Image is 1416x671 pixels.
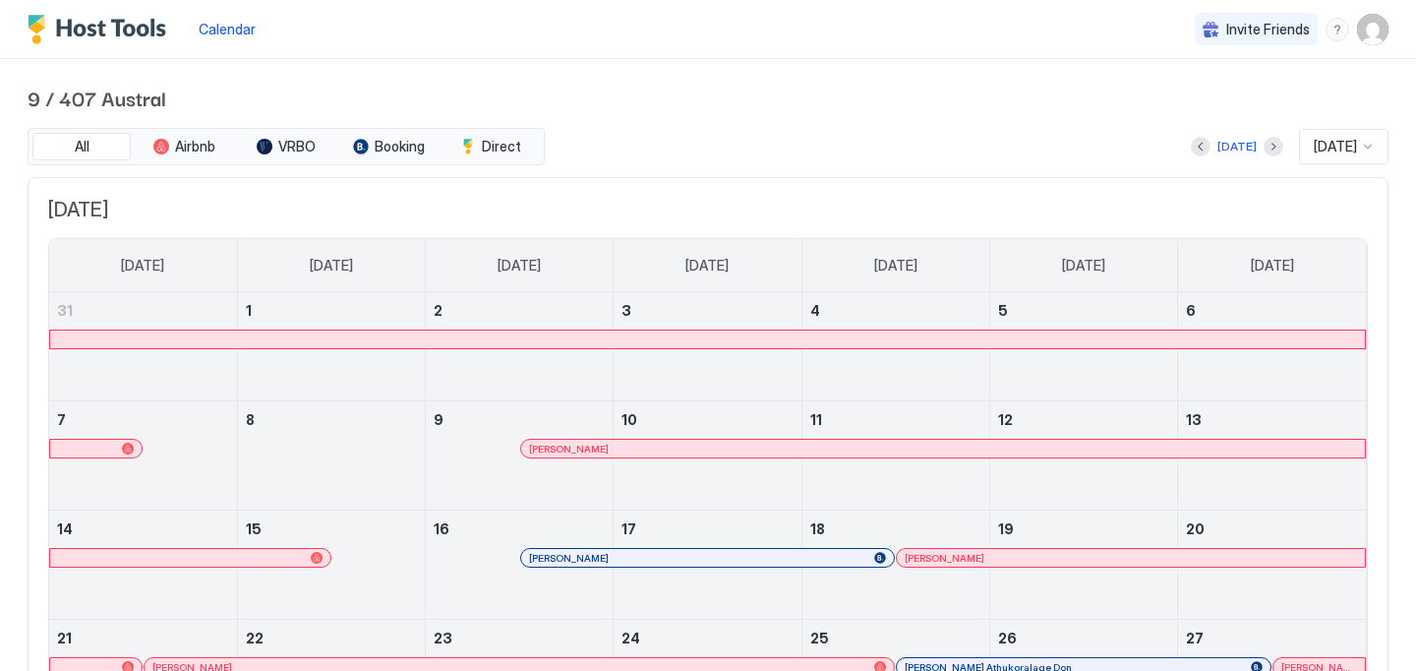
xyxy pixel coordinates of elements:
[529,552,887,565] div: [PERSON_NAME]
[1178,401,1366,511] td: September 13, 2025
[1178,292,1366,329] a: September 6, 2025
[28,128,545,165] div: tab-group
[1178,401,1366,438] a: September 13, 2025
[1314,138,1357,155] span: [DATE]
[685,257,729,274] span: [DATE]
[614,292,800,329] a: September 3, 2025
[621,302,631,319] span: 3
[49,401,237,511] td: September 7, 2025
[278,138,316,155] span: VRBO
[57,411,66,428] span: 7
[426,401,613,438] a: September 9, 2025
[238,292,425,329] a: September 1, 2025
[1326,18,1349,41] div: menu
[246,630,264,646] span: 22
[1226,21,1310,38] span: Invite Friends
[810,520,825,537] span: 18
[478,239,560,292] a: Tuesday
[57,630,72,646] span: 21
[1217,138,1257,155] div: [DATE]
[310,257,353,274] span: [DATE]
[49,292,237,401] td: August 31, 2025
[1357,14,1388,45] div: User profile
[989,292,1177,401] td: September 5, 2025
[998,302,1008,319] span: 5
[802,401,989,438] a: September 11, 2025
[290,239,373,292] a: Monday
[614,401,801,511] td: September 10, 2025
[614,511,801,620] td: September 17, 2025
[237,292,425,401] td: September 1, 2025
[199,19,256,39] a: Calendar
[57,302,73,319] span: 31
[1042,239,1125,292] a: Friday
[1251,257,1294,274] span: [DATE]
[621,411,637,428] span: 10
[801,401,989,511] td: September 11, 2025
[49,401,237,438] a: September 7, 2025
[802,292,989,329] a: September 4, 2025
[802,511,989,547] a: September 18, 2025
[990,511,1177,547] a: September 19, 2025
[32,133,131,160] button: All
[49,292,237,329] a: August 31, 2025
[135,133,233,160] button: Airbnb
[49,511,237,620] td: September 14, 2025
[810,302,820,319] span: 4
[1178,511,1366,620] td: September 20, 2025
[28,15,175,44] a: Host Tools Logo
[855,239,937,292] a: Thursday
[666,239,748,292] a: Wednesday
[529,552,609,565] span: [PERSON_NAME]
[614,292,801,401] td: September 3, 2025
[482,138,521,155] span: Direct
[998,630,1017,646] span: 26
[49,511,237,547] a: September 14, 2025
[1191,137,1210,156] button: Previous month
[175,138,215,155] span: Airbnb
[246,302,252,319] span: 1
[1062,257,1105,274] span: [DATE]
[529,443,1357,456] div: [PERSON_NAME]
[199,21,256,37] span: Calendar
[529,443,609,456] span: [PERSON_NAME]
[1186,302,1196,319] span: 6
[1178,292,1366,401] td: September 6, 2025
[801,292,989,401] td: September 4, 2025
[614,401,800,438] a: September 10, 2025
[339,133,438,160] button: Booking
[989,401,1177,511] td: September 12, 2025
[621,630,640,646] span: 24
[990,401,1177,438] a: September 12, 2025
[238,401,425,438] a: September 8, 2025
[801,511,989,620] td: September 18, 2025
[28,83,1388,112] span: 9 / 407 Austral
[990,620,1177,656] a: September 26, 2025
[621,520,636,537] span: 17
[121,257,164,274] span: [DATE]
[990,292,1177,329] a: September 5, 2025
[434,520,449,537] span: 16
[989,511,1177,620] td: September 19, 2025
[802,620,989,656] a: September 25, 2025
[426,292,613,329] a: September 2, 2025
[998,411,1013,428] span: 12
[905,552,984,565] span: [PERSON_NAME]
[1186,411,1202,428] span: 13
[237,511,425,620] td: September 15, 2025
[426,511,613,547] a: September 16, 2025
[426,292,614,401] td: September 2, 2025
[238,620,425,656] a: September 22, 2025
[1231,239,1314,292] a: Saturday
[1178,511,1366,547] a: September 20, 2025
[1186,520,1205,537] span: 20
[874,257,917,274] span: [DATE]
[434,411,443,428] span: 9
[998,520,1014,537] span: 19
[75,138,89,155] span: All
[426,511,614,620] td: September 16, 2025
[237,401,425,511] td: September 8, 2025
[57,520,73,537] span: 14
[49,620,237,656] a: September 21, 2025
